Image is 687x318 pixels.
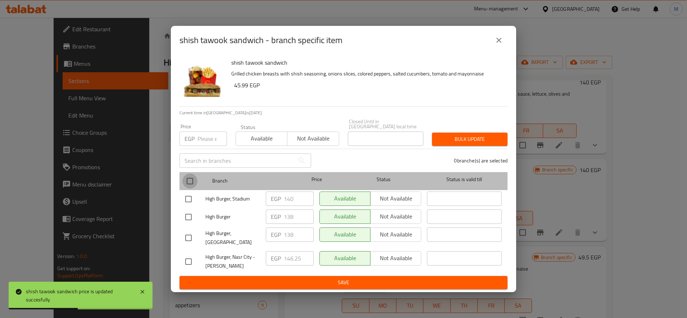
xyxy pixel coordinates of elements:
[271,230,281,239] p: EGP
[284,251,314,266] input: Please enter price
[239,133,285,144] span: Available
[284,209,314,224] input: Please enter price
[432,133,508,146] button: Bulk update
[212,176,287,185] span: Branch
[179,153,295,168] input: Search in branches
[205,253,260,271] span: High Burger, Nasr City - [PERSON_NAME]
[205,212,260,221] span: High Burger
[179,110,508,116] p: Current time in [GEOGRAPHIC_DATA] is [DATE]
[346,175,421,184] span: Status
[179,276,508,289] button: Save
[284,192,314,206] input: Please enter price
[438,135,502,144] span: Bulk update
[293,175,341,184] span: Price
[205,194,260,203] span: High Burger, Stadium
[205,229,260,247] span: High Burger, [GEOGRAPHIC_DATA]
[490,32,508,49] button: close
[236,132,287,146] button: Available
[26,287,132,304] div: shish tawook sandwich price is updated succesfully
[185,134,195,143] p: EGP
[454,157,508,164] p: 0 branche(s) are selected
[290,133,336,144] span: Not available
[197,132,227,146] input: Please enter price
[179,57,226,103] img: shish tawook sandwich
[234,80,502,90] h6: 45.99 EGP
[287,132,339,146] button: Not available
[271,254,281,263] p: EGP
[185,278,502,287] span: Save
[427,175,502,184] span: Status is valid till
[271,194,281,203] p: EGP
[284,227,314,242] input: Please enter price
[231,57,502,68] h6: shish tawook sandwich
[179,34,342,46] h2: shish tawook sandwich - branch specific item
[271,212,281,221] p: EGP
[231,69,502,78] p: Grilled chicken breasts with shish seasoning, onions slices, colored peppers, salted cucumbers, t...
